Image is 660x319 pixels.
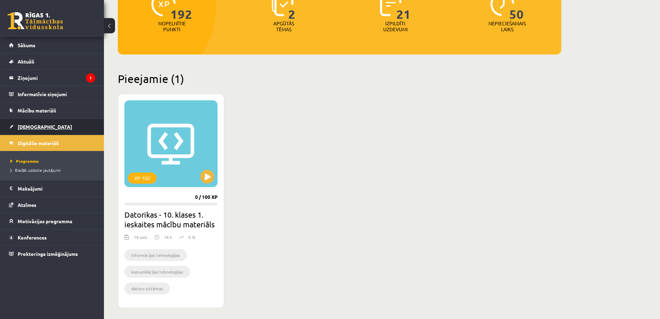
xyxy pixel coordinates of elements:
[18,124,72,130] span: [DEMOGRAPHIC_DATA]
[18,218,72,224] span: Motivācijas programma
[9,102,95,118] a: Mācību materiāli
[158,20,186,32] p: Nopelnītie punkti
[9,53,95,69] a: Aktuāli
[124,283,170,294] li: datoru sistēmas
[9,86,95,102] a: Informatīvie ziņojumi
[18,70,95,86] legend: Ziņojumi
[18,86,95,102] legend: Informatīvie ziņojumi
[124,210,218,229] h2: Datorikas - 10. klases 1. ieskaites mācību materiāls
[382,20,409,32] p: Izpildīti uzdevumi
[9,229,95,245] a: Konferences
[18,251,78,257] span: Proktoringa izmēģinājums
[164,234,172,240] p: 18 h
[270,20,297,32] p: Apgūtās tēmas
[118,72,561,85] h2: Pieejamie (1)
[9,197,95,213] a: Atzīmes
[489,20,526,32] p: Nepieciešamais laiks
[124,266,190,278] li: komunikācijas tehnoloģijas
[10,158,97,164] a: Programma
[18,42,35,48] span: Sākums
[9,119,95,135] a: [DEMOGRAPHIC_DATA]
[10,167,61,173] span: Biežāk uzdotie jautājumi
[10,167,97,173] a: Biežāk uzdotie jautājumi
[18,234,47,241] span: Konferences
[9,70,95,86] a: Ziņojumi1
[8,12,63,30] a: Rīgas 1. Tālmācības vidusskola
[86,73,95,83] i: 1
[9,246,95,262] a: Proktoringa izmēģinājums
[128,173,157,184] div: XP 100
[18,202,36,208] span: Atzīmes
[188,234,195,240] p: 0 %
[18,107,56,114] span: Mācību materiāli
[124,249,187,261] li: informācijas tehnoloģijas
[9,135,95,151] a: Digitālie materiāli
[18,140,59,146] span: Digitālie materiāli
[134,234,148,244] div: 14 uzd.
[18,181,95,196] legend: Maksājumi
[9,213,95,229] a: Motivācijas programma
[18,58,34,65] span: Aktuāli
[9,37,95,53] a: Sākums
[9,181,95,196] a: Maksājumi
[10,158,39,164] span: Programma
